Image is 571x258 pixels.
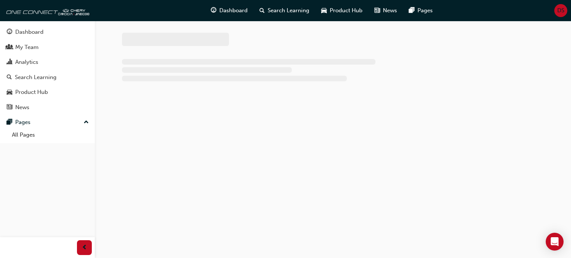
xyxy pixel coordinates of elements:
[15,58,38,66] div: Analytics
[259,6,265,15] span: search-icon
[3,101,92,114] a: News
[7,74,12,81] span: search-icon
[315,3,368,18] a: car-iconProduct Hub
[15,88,48,97] div: Product Hub
[82,243,87,252] span: prev-icon
[321,6,327,15] span: car-icon
[211,6,216,15] span: guage-icon
[15,73,57,82] div: Search Learning
[3,85,92,99] a: Product Hub
[3,115,92,129] button: Pages
[3,71,92,84] a: Search Learning
[3,55,92,69] a: Analytics
[409,6,414,15] span: pages-icon
[3,24,92,115] button: DashboardMy TeamAnalyticsSearch LearningProduct HubNews
[219,6,248,15] span: Dashboard
[84,118,89,127] span: up-icon
[268,6,309,15] span: Search Learning
[374,6,380,15] span: news-icon
[546,233,564,251] div: Open Intercom Messenger
[7,89,12,96] span: car-icon
[383,6,397,15] span: News
[15,43,39,52] div: My Team
[330,6,362,15] span: Product Hub
[403,3,439,18] a: pages-iconPages
[3,25,92,39] a: Dashboard
[15,103,29,112] div: News
[368,3,403,18] a: news-iconNews
[254,3,315,18] a: search-iconSearch Learning
[9,129,92,141] a: All Pages
[3,40,92,54] a: My Team
[7,29,12,36] span: guage-icon
[205,3,254,18] a: guage-iconDashboard
[554,4,567,17] button: DS
[557,6,564,15] span: DS
[15,28,43,36] div: Dashboard
[417,6,433,15] span: Pages
[4,3,89,18] img: oneconnect
[7,104,12,111] span: news-icon
[7,44,12,51] span: people-icon
[7,119,12,126] span: pages-icon
[7,59,12,66] span: chart-icon
[15,118,30,127] div: Pages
